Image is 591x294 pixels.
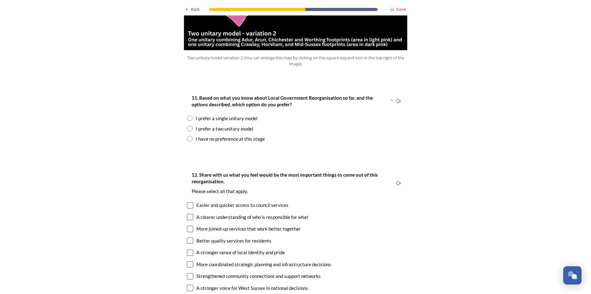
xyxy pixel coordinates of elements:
div: Easier and quicker access to council services [196,202,289,209]
div: I have no preference at this stage [196,135,265,143]
strong: 12. Share with us what you feel would be the most important things to come out of this reorganisa... [192,172,379,184]
strong: 11. Based on what you know about Local Government Reorganisation so far, and the options describe... [192,95,374,107]
div: More joined-up services that work better together [196,225,301,232]
span: Back [191,6,200,12]
p: Please select all that apply. [192,188,388,195]
div: A stronger voice for West Sussex in national decisions [196,285,308,292]
div: A stronger sense of local identity and pride [196,249,285,256]
div: Strengthened community connections and support networks [196,273,321,280]
div: Better quality services for residents [196,237,272,244]
span: Two unitary model variation 2 (You can enlarge this map by clicking on the square expand icon in ... [187,55,404,67]
button: Open Chat [563,266,582,285]
div: I prefer a single unitary model [196,115,258,122]
div: I prefer a two unitary model [196,125,253,132]
div: A clearer understanding of who is responsible for what [196,214,308,221]
div: More coordinated strategic planning and infrastructure decisions [196,261,331,268]
strong: Save [396,6,406,12]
